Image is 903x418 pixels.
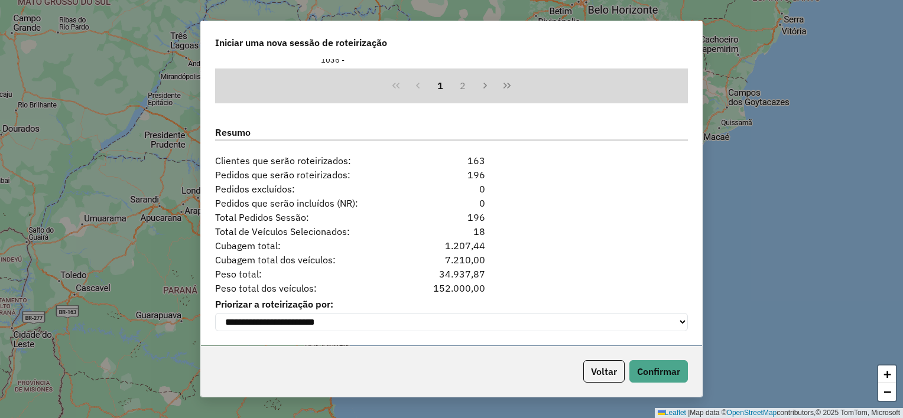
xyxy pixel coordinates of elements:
div: 0 [411,182,492,196]
a: Zoom in [878,365,896,383]
span: Peso total: [208,267,411,281]
div: 0 [411,196,492,210]
div: 1.207,44 [411,239,492,253]
span: Cubagem total: [208,239,411,253]
div: 34.937,87 [411,267,492,281]
span: Total de Veículos Selecionados: [208,224,411,239]
div: 163 [411,154,492,168]
label: Resumo [215,125,688,141]
span: Pedidos que serão roteirizados: [208,168,411,182]
a: Zoom out [878,383,896,401]
button: 2 [451,74,474,97]
span: Cubagem total dos veículos: [208,253,411,267]
label: Priorizar a roteirização por: [215,297,688,311]
span: − [883,384,891,399]
a: OpenStreetMap [727,409,777,417]
span: | [688,409,690,417]
div: 7.210,00 [411,253,492,267]
span: + [883,367,891,381]
button: Last Page [496,74,518,97]
button: Confirmar [629,360,688,383]
button: Next Page [474,74,496,97]
div: Map data © contributors,© 2025 TomTom, Microsoft [655,408,903,418]
span: Clientes que serão roteirizados: [208,154,411,168]
span: Peso total dos veículos: [208,281,411,295]
button: 1 [429,74,451,97]
span: Pedidos que serão incluídos (NR): [208,196,411,210]
a: Leaflet [658,409,686,417]
button: Voltar [583,360,625,383]
div: 152.000,00 [411,281,492,295]
div: 18 [411,224,492,239]
span: Total Pedidos Sessão: [208,210,411,224]
div: 196 [411,210,492,224]
span: Pedidos excluídos: [208,182,411,196]
div: 196 [411,168,492,182]
span: Iniciar uma nova sessão de roteirização [215,35,387,50]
